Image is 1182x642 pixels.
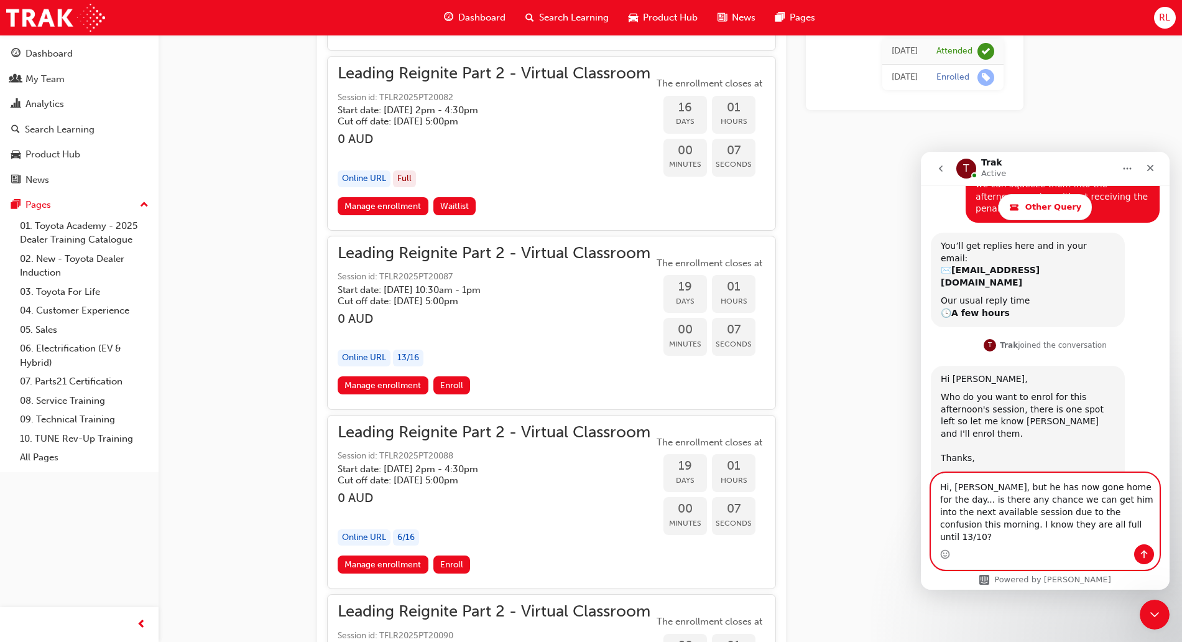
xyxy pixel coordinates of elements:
a: My Team [5,68,154,91]
div: My Team [25,72,65,86]
span: Product Hub [643,11,698,25]
span: pages-icon [775,10,785,26]
span: Minutes [663,516,707,531]
span: guage-icon [444,10,453,26]
span: Days [663,114,707,129]
span: RL [1159,11,1170,25]
div: Enrolled [936,72,969,83]
div: Online URL [338,170,390,187]
span: Session id: TFLR2025PT20082 [338,91,650,105]
div: Full [393,170,416,187]
span: up-icon [140,197,149,213]
button: RL [1154,7,1176,29]
a: 09. Technical Training [15,410,154,429]
a: guage-iconDashboard [434,5,515,30]
span: 19 [663,459,707,473]
button: DashboardMy TeamAnalyticsSearch LearningProduct HubNews [5,40,154,193]
button: Enroll [433,376,471,394]
span: guage-icon [11,49,21,60]
span: 01 [712,280,755,294]
span: Leading Reignite Part 2 - Virtual Classroom [338,246,650,261]
img: Trak [6,4,105,32]
a: 08. Service Training [15,391,154,411]
a: News [5,169,154,192]
a: 02. New - Toyota Dealer Induction [15,249,154,282]
a: Manage enrollment [338,197,428,215]
span: 07 [712,323,755,337]
span: Session id: TFLR2025PT20087 [338,270,650,284]
span: 07 [712,144,755,158]
a: Analytics [5,93,154,116]
div: 6 / 16 [393,529,419,546]
div: Online URL [338,529,390,546]
a: Dashboard [5,42,154,65]
span: news-icon [718,10,727,26]
span: Dashboard [458,11,506,25]
div: Search Learning [25,123,95,137]
a: news-iconNews [708,5,765,30]
button: Leading Reignite Part 2 - Virtual ClassroomSession id: TFLR2025PT20082Start date: [DATE] 2pm - 4:... [338,67,765,220]
iframe: Intercom live chat [1140,600,1170,630]
div: Analytics [25,97,64,111]
span: 01 [712,459,755,473]
a: 04. Customer Experience [15,301,154,320]
span: Enroll [440,559,463,570]
div: Tue Mar 11 2025 15:53:21 GMT+1100 (Australian Eastern Daylight Time) [892,70,918,85]
span: Enroll [440,380,463,391]
h3: 0 AUD [338,491,650,505]
span: Hours [712,114,755,129]
h3: 0 AUD [338,132,650,146]
span: car-icon [11,149,21,160]
iframe: Intercom live chat [921,152,1170,590]
a: car-iconProduct Hub [619,5,708,30]
a: Product Hub [5,143,154,166]
div: Tue Jul 01 2025 10:30:00 GMT+1000 (Australian Eastern Standard Time) [892,44,918,58]
h5: Start date: [DATE] 2pm - 4:30pm [338,105,630,116]
span: 00 [663,144,707,158]
span: The enrollment closes at [653,435,765,450]
span: Waitlist [440,201,469,212]
span: 16 [663,101,707,115]
button: Pages [5,193,154,216]
span: Hours [712,294,755,309]
button: Leading Reignite Part 2 - Virtual ClassroomSession id: TFLR2025PT20088Start date: [DATE] 2pm - 4:... [338,426,765,579]
span: prev-icon [137,617,146,633]
span: learningRecordVerb_ENROLL-icon [977,69,994,86]
span: people-icon [11,74,21,85]
span: The enrollment closes at [653,615,765,629]
span: Search Learning [539,11,609,25]
div: Attended [936,45,972,57]
span: Hours [712,473,755,488]
button: Leading Reignite Part 2 - Virtual ClassroomSession id: TFLR2025PT20087Start date: [DATE] 10:30am ... [338,246,765,399]
span: Seconds [712,337,755,351]
span: 19 [663,280,707,294]
a: Manage enrollment [338,376,428,394]
div: Pages [25,198,51,212]
span: Minutes [663,337,707,351]
span: Days [663,294,707,309]
span: news-icon [11,175,21,186]
button: Waitlist [433,197,476,215]
div: Product Hub [25,147,80,162]
a: search-iconSearch Learning [515,5,619,30]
